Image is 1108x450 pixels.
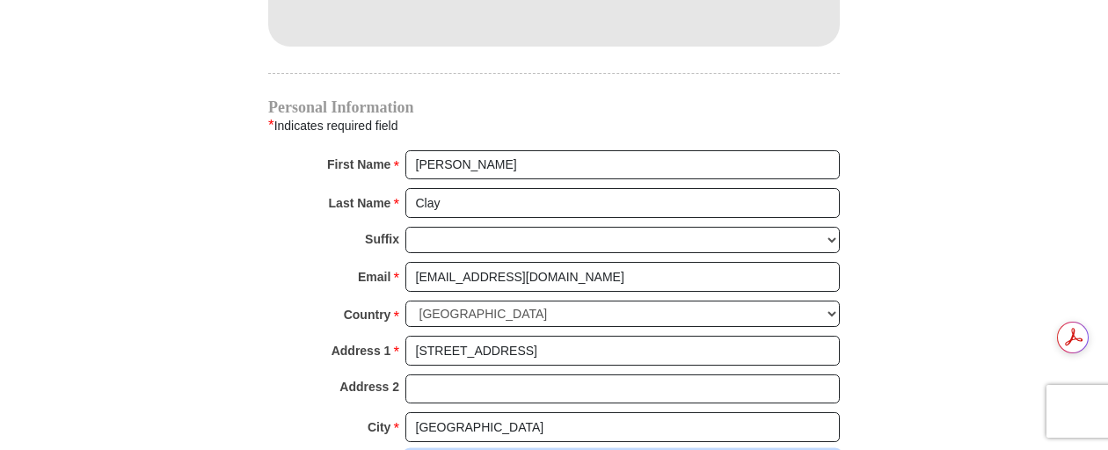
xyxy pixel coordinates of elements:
[339,374,399,399] strong: Address 2
[327,152,390,177] strong: First Name
[344,302,391,327] strong: Country
[358,265,390,289] strong: Email
[329,191,391,215] strong: Last Name
[268,114,840,137] div: Indicates required field
[365,227,399,251] strong: Suffix
[332,338,391,363] strong: Address 1
[368,415,390,439] strong: City
[268,100,840,114] h4: Personal Information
